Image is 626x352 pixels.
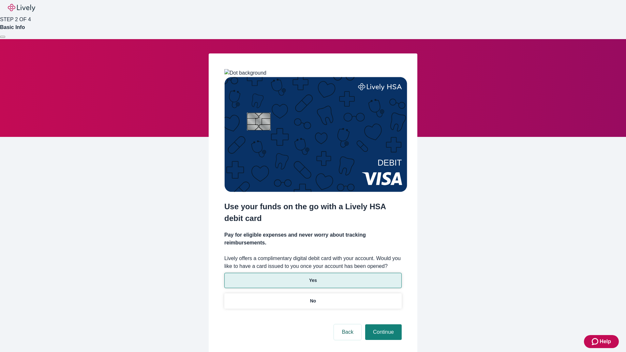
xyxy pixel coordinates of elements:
[600,338,611,345] span: Help
[224,201,402,224] h2: Use your funds on the go with a Lively HSA debit card
[224,255,402,270] label: Lively offers a complimentary digital debit card with your account. Would you like to have a card...
[224,77,407,192] img: Debit card
[310,298,316,304] p: No
[224,273,402,288] button: Yes
[592,338,600,345] svg: Zendesk support icon
[334,324,361,340] button: Back
[224,293,402,309] button: No
[224,231,402,247] h4: Pay for eligible expenses and never worry about tracking reimbursements.
[365,324,402,340] button: Continue
[224,69,266,77] img: Dot background
[8,4,35,12] img: Lively
[584,335,619,348] button: Zendesk support iconHelp
[309,277,317,284] p: Yes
